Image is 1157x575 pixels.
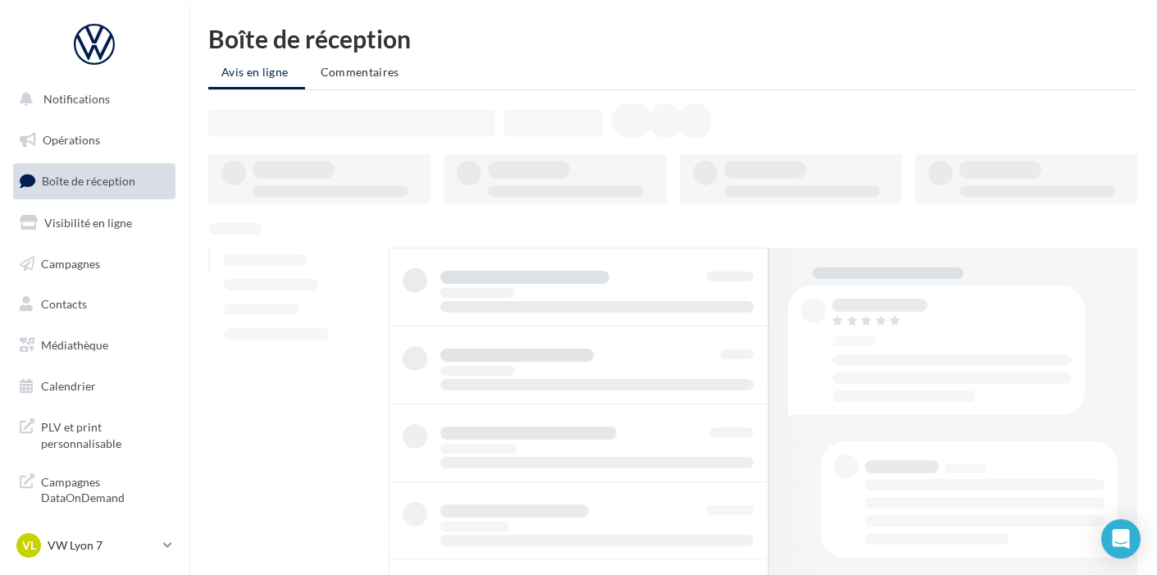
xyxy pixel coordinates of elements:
[321,65,399,79] span: Commentaires
[10,247,179,281] a: Campagnes
[208,26,1137,51] div: Boîte de réception
[1101,519,1141,559] div: Open Intercom Messenger
[13,530,175,561] a: VL VW Lyon 7
[41,416,169,451] span: PLV et print personnalisable
[43,133,100,147] span: Opérations
[48,537,157,554] p: VW Lyon 7
[10,328,179,363] a: Médiathèque
[10,287,179,322] a: Contacts
[41,256,100,270] span: Campagnes
[10,123,179,157] a: Opérations
[22,537,36,554] span: VL
[41,338,108,352] span: Médiathèque
[41,297,87,311] span: Contacts
[43,92,110,106] span: Notifications
[10,369,179,404] a: Calendrier
[41,471,169,506] span: Campagnes DataOnDemand
[10,163,179,199] a: Boîte de réception
[41,379,96,393] span: Calendrier
[42,174,135,188] span: Boîte de réception
[10,206,179,240] a: Visibilité en ligne
[44,216,132,230] span: Visibilité en ligne
[10,82,172,116] button: Notifications
[10,464,179,513] a: Campagnes DataOnDemand
[10,409,179,458] a: PLV et print personnalisable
